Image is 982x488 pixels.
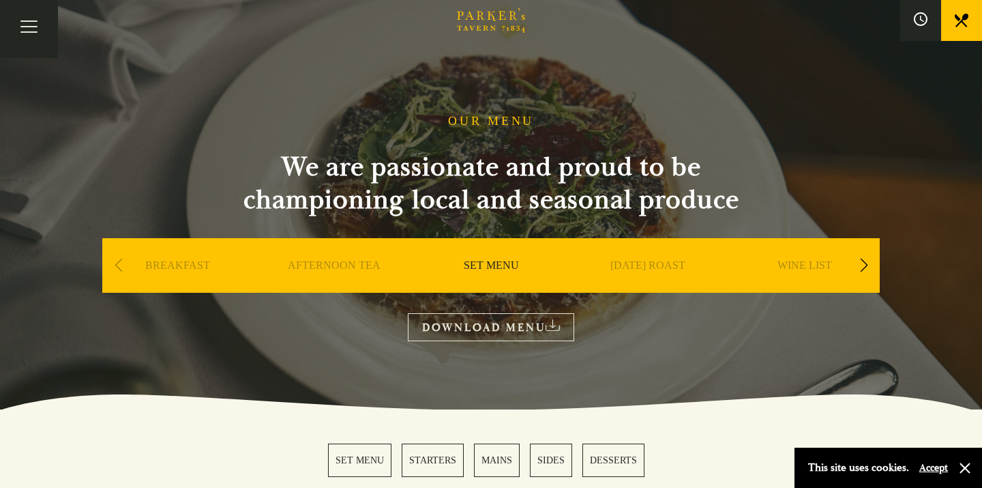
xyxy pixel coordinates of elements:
[730,238,880,334] div: 5 / 9
[610,259,685,313] a: [DATE] ROAST
[416,238,566,334] div: 3 / 9
[530,444,572,477] a: 4 / 5
[777,259,832,313] a: WINE LIST
[958,461,972,475] button: Close and accept
[259,238,409,334] div: 2 / 9
[288,259,381,313] a: AFTERNOON TEA
[145,259,210,313] a: BREAKFAST
[573,238,723,334] div: 4 / 9
[448,114,534,129] h1: OUR MENU
[919,461,948,474] button: Accept
[102,238,252,334] div: 1 / 9
[408,313,574,341] a: DOWNLOAD MENU
[402,444,464,477] a: 2 / 5
[218,151,764,216] h2: We are passionate and proud to be championing local and seasonal produce
[109,250,128,281] div: Previous slide
[582,444,644,477] a: 5 / 5
[328,444,391,477] a: 1 / 5
[808,458,909,478] p: This site uses cookies.
[464,259,519,313] a: SET MENU
[854,250,873,281] div: Next slide
[474,444,520,477] a: 3 / 5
